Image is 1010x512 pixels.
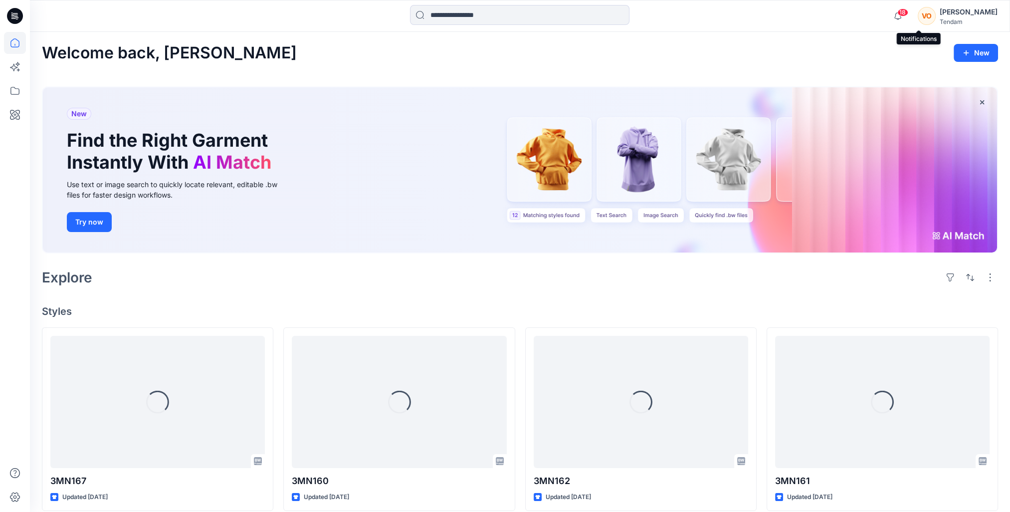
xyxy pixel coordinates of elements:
[42,269,92,285] h2: Explore
[534,474,748,488] p: 3MN162
[546,492,591,503] p: Updated [DATE]
[67,179,291,200] div: Use text or image search to quickly locate relevant, editable .bw files for faster design workflows.
[42,305,998,317] h4: Styles
[775,474,990,488] p: 3MN161
[50,474,265,488] p: 3MN167
[42,44,297,62] h2: Welcome back, [PERSON_NAME]
[62,492,108,503] p: Updated [DATE]
[940,6,998,18] div: [PERSON_NAME]
[67,130,276,173] h1: Find the Right Garment Instantly With
[940,18,998,25] div: Tendam
[67,212,112,232] button: Try now
[897,8,908,16] span: 18
[787,492,832,503] p: Updated [DATE]
[304,492,349,503] p: Updated [DATE]
[193,151,271,173] span: AI Match
[292,474,506,488] p: 3MN160
[71,108,87,120] span: New
[954,44,998,62] button: New
[918,7,936,25] div: VO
